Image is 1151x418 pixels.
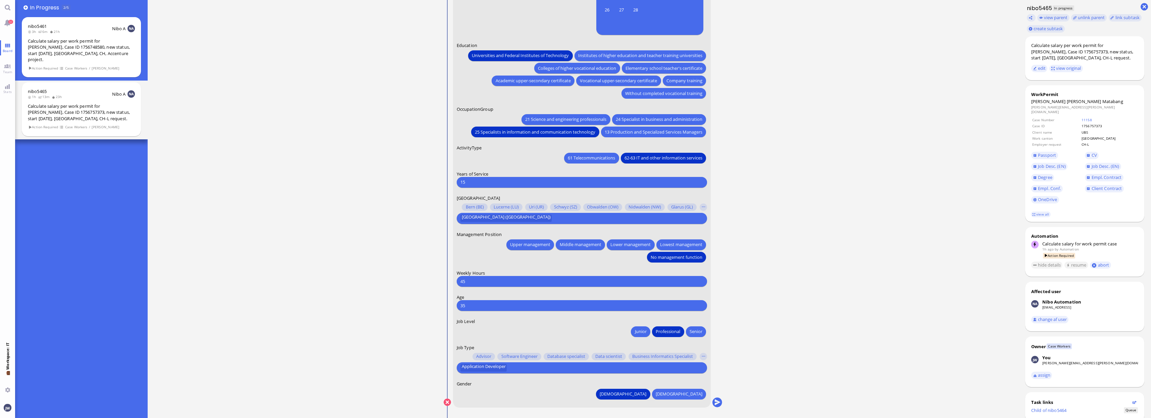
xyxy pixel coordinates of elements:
[28,103,135,122] div: Calculate salary per work permit for [PERSON_NAME], Case ID 1756757373, new status, start [DATE],...
[89,65,91,71] span: /
[601,127,706,137] button: 13 Production and Specialized Services Managers
[612,114,706,125] button: 24 Specialist in business and administration
[587,205,618,210] span: Obwalden (OW)
[600,3,614,17] button: February 26, 1990
[550,203,581,211] button: Schwyz (SZ)
[457,294,464,300] span: Age
[1031,65,1048,72] button: edit
[112,91,126,97] span: Nibo A
[652,326,684,337] button: Professional
[614,3,628,17] button: February 27, 1990
[1092,185,1122,191] span: Client Contract
[601,4,613,16] span: 26
[521,114,610,125] button: 21 Science and engineering professionals
[525,203,547,211] button: Uri (UR)
[4,404,11,411] img: You
[28,29,38,34] span: 3h
[457,145,482,151] span: ActivityType
[1031,262,1063,269] button: hide details
[1031,91,1138,97] div: WorkPermit
[647,252,706,263] button: No management function
[632,354,693,360] span: Business Informatics Specialist
[1132,400,1137,405] button: Show flow diagram
[622,63,706,74] button: Elementary school teacher's certificate
[1031,42,1138,61] div: Calculate salary per work permit for [PERSON_NAME], Case ID 1756757373, new status, start [DATE],...
[472,52,569,59] span: Universities and Federal Institutes of Technology
[492,76,574,86] button: Academic upper-secondary certificate
[629,4,642,16] span: 28
[1038,174,1052,180] span: Degree
[1031,174,1054,181] a: Degree
[607,239,654,250] button: Lower management
[1082,118,1092,122] a: 11158
[1031,288,1061,294] div: Affected user
[1032,142,1081,147] td: Employer request
[472,353,495,360] button: Advisor
[5,370,10,385] span: 💼 Workspace: IT
[2,89,13,94] span: Stats
[656,239,706,250] button: Lowest management
[1081,142,1138,147] td: CH-L
[1102,98,1123,104] span: Matabang
[462,203,487,211] button: Bern (BE)
[568,154,615,161] span: 61 Telecommunications
[461,364,505,372] span: Application Developer
[1,48,14,53] span: Board
[1031,343,1046,350] div: Owner
[628,353,696,360] button: Business Informatics Specialist
[1124,407,1138,413] span: Status
[578,52,702,59] span: Institutes of higher education and teacher training universities
[23,5,28,10] button: Add
[1092,163,1119,169] span: Job Desc. (EN)
[1031,185,1063,192] a: Empl. Conf.
[1031,152,1058,159] a: Passport
[538,65,616,72] span: Colleges of higher vocational education
[1031,356,1039,363] img: You
[460,215,552,222] button: [GEOGRAPHIC_DATA] ([GEOGRAPHIC_DATA])
[625,203,665,211] button: Nidwalden (NW)
[495,77,570,84] span: Academic upper-secondary certificate
[652,389,706,400] button: [DEMOGRAPHIC_DATA]
[631,326,650,337] button: Junior
[65,5,69,10] span: /5
[1031,98,1101,104] span: [PERSON_NAME] [PERSON_NAME]
[63,5,65,10] span: 2
[574,50,706,61] button: Institutes of higher education and teacher training universities
[8,20,13,24] span: 32
[600,390,646,398] span: [DEMOGRAPHIC_DATA]
[1047,343,1072,349] span: Case Workers
[1085,163,1121,170] a: Job Desc. (EN)
[564,153,619,164] button: 61 Telecommunications
[1031,407,1066,413] a: Child of nibo5464
[1038,163,1066,169] span: Job Desc. (EN)
[1043,253,1075,259] span: Action Required
[616,116,702,123] span: 24 Specialist in business and administration
[1042,241,1138,247] div: Calculate salary for work permit case
[605,129,702,136] span: 13 Production and Specialized Services Managers
[457,42,477,48] span: Education
[615,4,628,16] span: 27
[610,241,651,248] span: Lower management
[497,353,541,360] button: Software Engineer
[1090,262,1111,269] button: abort
[1085,152,1099,159] a: CV
[656,328,680,335] span: Professional
[621,153,706,164] button: 62-63 IT and other information services
[494,205,519,210] span: Lucerne (LU)
[1042,355,1051,361] div: You
[1031,316,1069,323] button: change af user
[501,354,537,360] span: Software Engineer
[1027,25,1065,33] button: create subtask
[476,354,491,360] span: Advisor
[1053,5,1074,11] span: In progress
[686,326,706,337] button: Senior
[92,65,119,71] span: [PERSON_NAME]
[690,328,702,335] span: Senior
[1031,300,1039,308] img: Nibo Automation
[1081,130,1138,135] td: UBS
[1115,14,1140,20] span: link subtask
[534,63,620,74] button: Colleges of higher vocational education
[1064,262,1088,269] button: resume
[656,390,702,398] span: [DEMOGRAPHIC_DATA]
[38,94,52,99] span: 13m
